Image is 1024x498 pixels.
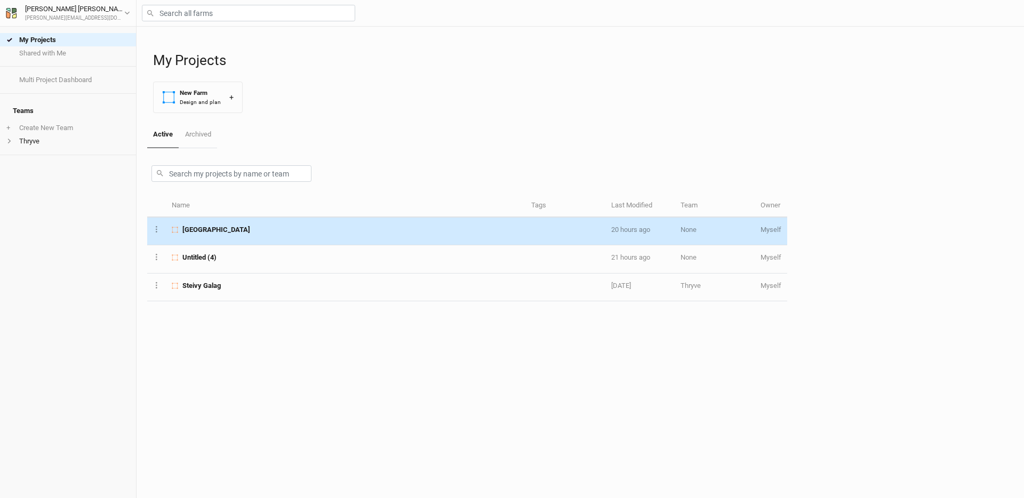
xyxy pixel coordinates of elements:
[675,195,755,218] th: Team
[166,195,525,218] th: Name
[147,122,179,148] a: Active
[151,165,311,182] input: Search my projects by name or team
[6,124,10,132] span: +
[229,92,234,103] div: +
[761,253,781,261] span: kenrick@thryve.earth
[675,274,755,301] td: Thryve
[182,281,221,291] span: Steivy Galag
[153,82,243,113] button: New FarmDesign and plan+
[142,5,355,21] input: Search all farms
[5,3,131,22] button: [PERSON_NAME] [PERSON_NAME][PERSON_NAME][EMAIL_ADDRESS][DOMAIN_NAME]
[761,282,781,290] span: kenrick@thryve.earth
[611,253,650,261] span: Aug 25, 2025 5:14 PM
[180,89,221,98] div: New Farm
[182,225,250,235] span: Tamil Nadu
[182,253,217,262] span: Untitled (4)
[611,282,631,290] span: Aug 19, 2025 4:34 PM
[675,245,755,273] td: None
[611,226,650,234] span: Aug 25, 2025 6:26 PM
[675,218,755,245] td: None
[153,52,1013,69] h1: My Projects
[180,98,221,106] div: Design and plan
[179,122,217,147] a: Archived
[761,226,781,234] span: kenrick@thryve.earth
[25,14,124,22] div: [PERSON_NAME][EMAIL_ADDRESS][DOMAIN_NAME]
[605,195,675,218] th: Last Modified
[755,195,787,218] th: Owner
[25,4,124,14] div: [PERSON_NAME] [PERSON_NAME]
[525,195,605,218] th: Tags
[6,100,130,122] h4: Teams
